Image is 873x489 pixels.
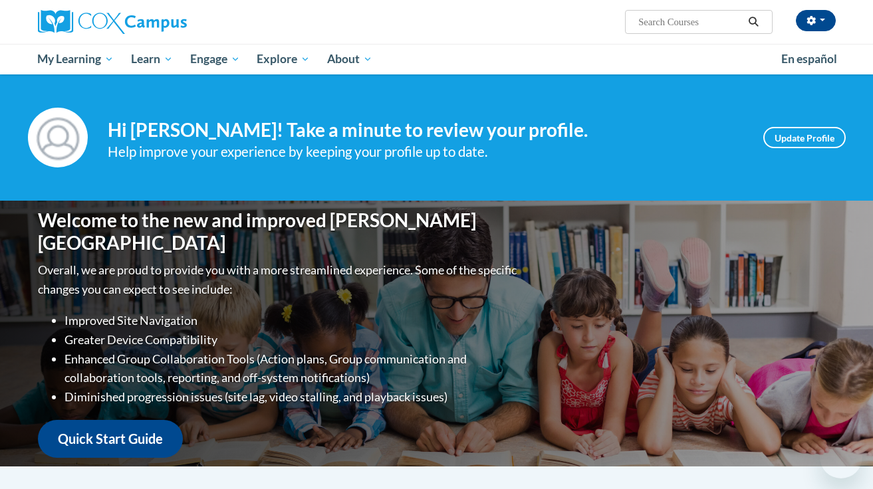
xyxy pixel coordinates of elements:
[182,44,249,74] a: Engage
[18,44,856,74] div: Main menu
[28,108,88,167] img: Profile Image
[38,420,183,458] a: Quick Start Guide
[637,14,743,30] input: Search Courses
[122,44,182,74] a: Learn
[108,119,743,142] h4: Hi [PERSON_NAME]! Take a minute to review your profile.
[248,44,318,74] a: Explore
[773,45,846,73] a: En español
[747,17,759,27] i: 
[38,209,520,254] h1: Welcome to the new and improved [PERSON_NAME][GEOGRAPHIC_DATA]
[37,51,114,67] span: My Learning
[796,10,836,31] button: Account Settings
[257,51,310,67] span: Explore
[38,10,291,34] a: Cox Campus
[38,10,187,34] img: Cox Campus
[64,330,520,349] li: Greater Device Compatibility
[820,436,862,478] iframe: Button to launch messaging window
[29,44,123,74] a: My Learning
[38,260,520,299] p: Overall, we are proud to provide you with a more streamlined experience. Some of the specific cha...
[108,141,743,163] div: Help improve your experience by keeping your profile up to date.
[763,127,846,148] a: Update Profile
[64,311,520,330] li: Improved Site Navigation
[190,51,240,67] span: Engage
[131,51,173,67] span: Learn
[327,51,372,67] span: About
[781,52,837,66] span: En español
[743,14,763,30] button: Search
[64,387,520,407] li: Diminished progression issues (site lag, video stalling, and playback issues)
[318,44,381,74] a: About
[64,349,520,388] li: Enhanced Group Collaboration Tools (Action plans, Group communication and collaboration tools, re...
